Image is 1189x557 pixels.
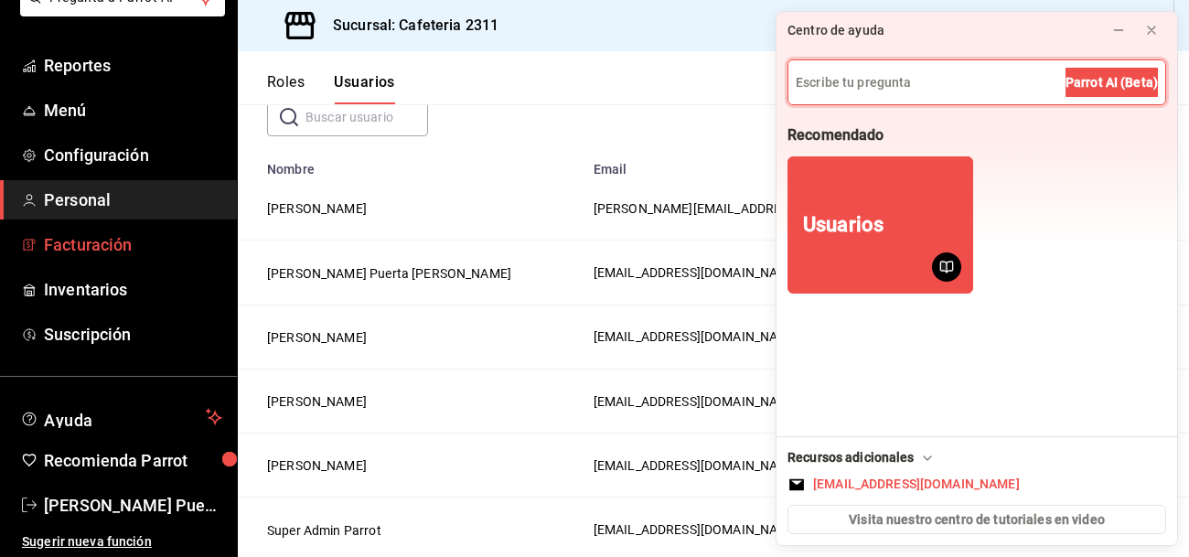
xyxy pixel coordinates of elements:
[787,125,884,145] div: Recomendado
[44,277,222,302] span: Inventarios
[267,73,305,104] button: Roles
[787,21,884,40] div: Centro de ayuda
[594,201,900,216] span: [PERSON_NAME][EMAIL_ADDRESS][DOMAIN_NAME]
[594,394,800,409] span: [EMAIL_ADDRESS][DOMAIN_NAME]
[44,232,222,257] span: Facturación
[267,199,367,218] button: [PERSON_NAME]
[594,265,800,280] span: [EMAIL_ADDRESS][DOMAIN_NAME]
[803,213,884,237] div: Usuarios
[44,493,222,518] span: [PERSON_NAME] Puerta [PERSON_NAME]
[594,522,800,537] span: [EMAIL_ADDRESS][DOMAIN_NAME]
[813,475,1020,494] div: [EMAIL_ADDRESS][DOMAIN_NAME]
[267,456,367,475] button: [PERSON_NAME]
[594,329,800,344] span: [EMAIL_ADDRESS][DOMAIN_NAME]
[334,73,395,104] button: Usuarios
[787,448,937,467] div: Recursos adicionales
[267,521,381,540] button: Super Admin Parrot
[44,187,222,212] span: Personal
[22,532,222,552] span: Sugerir nueva función
[267,392,367,411] button: [PERSON_NAME]
[787,475,1166,494] button: [EMAIL_ADDRESS][DOMAIN_NAME]
[787,505,1166,534] button: Visita nuestro centro de tutoriales en video
[787,156,1166,308] div: Grid Recommendations
[1066,73,1158,92] span: Parrot AI (Beta)
[788,60,1165,104] input: Escribe tu pregunta
[44,53,222,78] span: Reportes
[44,448,222,473] span: Recomienda Parrot
[305,99,428,135] input: Buscar usuario
[267,264,511,283] button: [PERSON_NAME] Puerta [PERSON_NAME]
[238,151,583,177] th: Nombre
[1066,68,1158,97] button: Parrot AI (Beta)
[44,322,222,347] span: Suscripción
[787,156,973,294] button: Usuarios
[44,98,222,123] span: Menú
[267,328,367,347] button: [PERSON_NAME]
[44,143,222,167] span: Configuración
[594,458,800,473] span: [EMAIL_ADDRESS][DOMAIN_NAME]
[44,406,198,428] span: Ayuda
[583,151,979,177] th: Email
[13,1,225,20] a: Pregunta a Parrot AI
[267,73,395,104] div: navigation tabs
[318,15,498,37] h3: Sucursal: Cafeteria 2311
[849,510,1105,530] span: Visita nuestro centro de tutoriales en video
